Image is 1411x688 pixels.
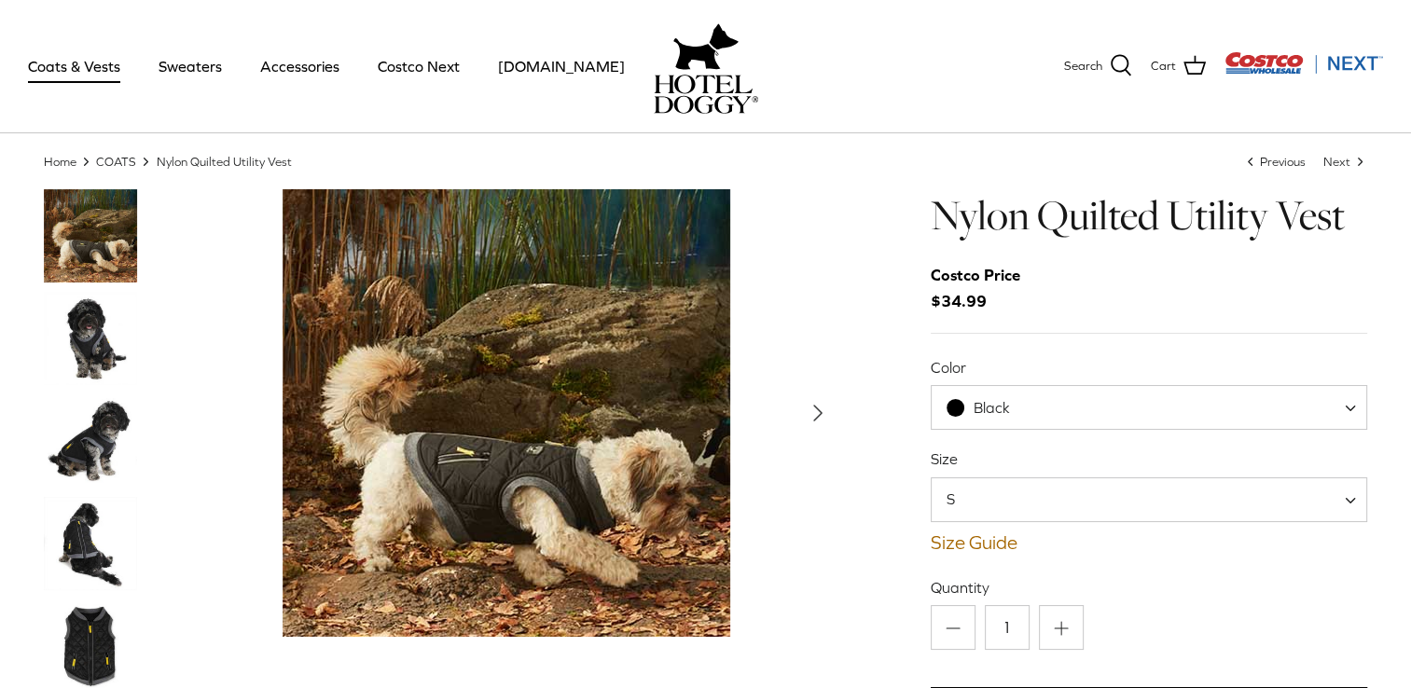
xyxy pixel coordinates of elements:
[974,399,1010,416] span: Black
[44,154,76,168] a: Home
[361,34,477,98] a: Costco Next
[797,392,838,433] button: Next
[142,34,239,98] a: Sweaters
[931,263,1039,313] span: $34.99
[1064,54,1132,78] a: Search
[1151,54,1206,78] a: Cart
[1323,154,1350,168] span: Next
[11,34,137,98] a: Coats & Vests
[1260,154,1306,168] span: Previous
[1323,154,1368,168] a: Next
[931,477,1368,522] span: S
[931,448,1368,469] label: Size
[673,19,739,75] img: hoteldoggy.com
[243,34,356,98] a: Accessories
[44,189,137,282] a: Thumbnail Link
[932,488,992,509] span: S
[931,577,1368,598] label: Quantity
[44,497,137,590] a: Thumbnail Link
[931,531,1368,554] a: Size Guide
[654,75,758,114] img: hoteldoggycom
[931,385,1368,430] span: Black
[1243,154,1309,168] a: Previous
[481,34,642,98] a: [DOMAIN_NAME]
[44,394,137,488] a: Thumbnail Link
[1224,63,1383,77] a: Visit Costco Next
[931,357,1368,378] label: Color
[157,154,292,168] a: Nylon Quilted Utility Vest
[1224,51,1383,75] img: Costco Next
[985,605,1030,650] input: Quantity
[44,292,137,385] a: Thumbnail Link
[96,154,136,168] a: COATS
[1151,56,1176,76] span: Cart
[1064,56,1102,76] span: Search
[654,19,758,114] a: hoteldoggy.com hoteldoggycom
[931,189,1368,241] h1: Nylon Quilted Utility Vest
[931,263,1020,288] div: Costco Price
[44,153,1368,171] nav: Breadcrumbs
[174,189,838,637] a: Show Gallery
[932,398,1047,418] span: Black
